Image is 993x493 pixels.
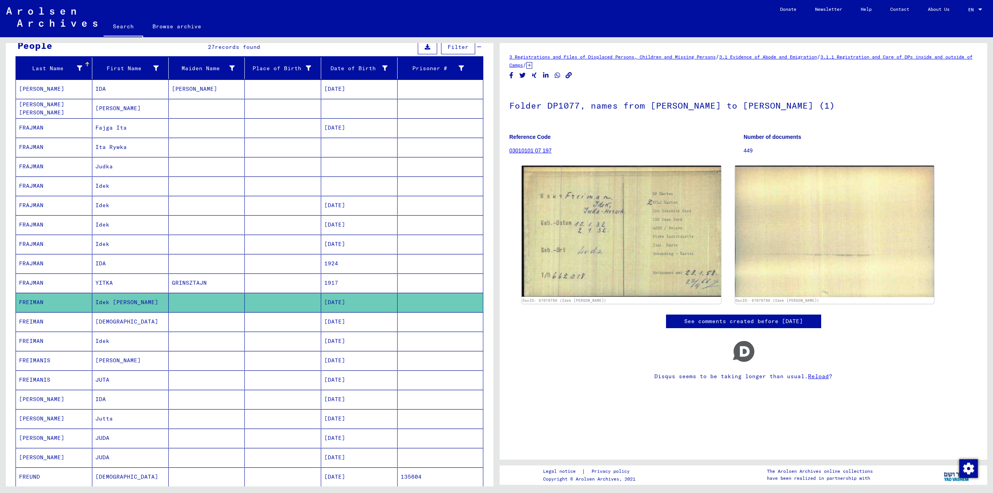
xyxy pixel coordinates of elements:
[959,459,978,478] img: Change consent
[324,64,388,73] div: Date of Birth
[448,43,469,50] span: Filter
[19,62,92,74] div: Last Name
[16,157,92,176] mat-cell: FRAJMAN
[16,409,92,428] mat-cell: [PERSON_NAME]
[169,273,245,292] mat-cell: GRINSZTAJN
[321,429,398,448] mat-cell: [DATE]
[16,118,92,137] mat-cell: FRAJMAN
[321,370,398,389] mat-cell: [DATE]
[16,273,92,292] mat-cell: FRAJMAN
[92,215,169,234] mat-cell: Idek
[16,235,92,254] mat-cell: FRAJMAN
[92,332,169,351] mat-cell: Idek
[16,215,92,234] mat-cell: FRAJMAN
[744,134,801,140] b: Number of documents
[16,429,92,448] mat-cell: [PERSON_NAME]
[441,40,475,54] button: Filter
[543,476,639,483] p: Copyright © Arolsen Archives, 2021
[942,465,971,484] img: yv_logo.png
[6,7,97,27] img: Arolsen_neg.svg
[92,157,169,176] mat-cell: Judka
[684,317,803,325] a: See comments created before [DATE]
[522,298,606,303] a: DocID: 67078786 (Idek [PERSON_NAME])
[19,64,82,73] div: Last Name
[16,254,92,273] mat-cell: FRAJMAN
[172,64,235,73] div: Maiden Name
[321,57,398,79] mat-header-cell: Date of Birth
[16,370,92,389] mat-cell: FREIMANIS
[398,57,483,79] mat-header-cell: Prisoner #
[16,99,92,118] mat-cell: [PERSON_NAME] [PERSON_NAME]
[509,54,716,60] a: 3 Registrations and Files of Displaced Persons, Children and Missing Persons
[16,351,92,370] mat-cell: FREIMANIS
[169,80,245,99] mat-cell: [PERSON_NAME]
[321,448,398,467] mat-cell: [DATE]
[92,409,169,428] mat-cell: Jutta
[92,448,169,467] mat-cell: JUDA
[321,293,398,312] mat-cell: [DATE]
[95,64,159,73] div: First Name
[716,53,719,60] span: /
[530,71,538,80] button: Share on Xing
[321,254,398,273] mat-cell: 1924
[92,99,169,118] mat-cell: [PERSON_NAME]
[321,312,398,331] mat-cell: [DATE]
[321,273,398,292] mat-cell: 1917
[92,312,169,331] mat-cell: [DEMOGRAPHIC_DATA]
[16,448,92,467] mat-cell: [PERSON_NAME]
[245,57,321,79] mat-header-cell: Place of Birth
[92,390,169,409] mat-cell: IDA
[16,390,92,409] mat-cell: [PERSON_NAME]
[509,147,552,154] a: 03010101 07 197
[92,138,169,157] mat-cell: Ita Rywka
[143,17,211,36] a: Browse archive
[565,71,573,80] button: Copy link
[169,57,245,79] mat-header-cell: Maiden Name
[92,57,169,79] mat-header-cell: First Name
[92,273,169,292] mat-cell: YITKA
[92,293,169,312] mat-cell: Idek [PERSON_NAME]
[522,166,721,297] img: 001.jpg
[248,64,311,73] div: Place of Birth
[735,298,819,303] a: DocID: 67078786 (Idek [PERSON_NAME])
[398,467,483,486] mat-cell: 135604
[172,62,245,74] div: Maiden Name
[808,373,829,380] a: Reload
[543,467,639,476] div: |
[321,215,398,234] mat-cell: [DATE]
[817,53,820,60] span: /
[16,293,92,312] mat-cell: FREIMAN
[16,467,92,486] mat-cell: FREUND
[92,80,169,99] mat-cell: IDA
[519,71,527,80] button: Share on Twitter
[554,71,562,80] button: Share on WhatsApp
[509,134,551,140] b: Reference Code
[321,235,398,254] mat-cell: [DATE]
[585,467,639,476] a: Privacy policy
[767,475,873,482] p: have been realized in partnership with
[92,254,169,273] mat-cell: IDA
[92,351,169,370] mat-cell: [PERSON_NAME]
[321,390,398,409] mat-cell: [DATE]
[92,429,169,448] mat-cell: JUDA
[321,409,398,428] mat-cell: [DATE]
[401,64,464,73] div: Prisoner #
[16,196,92,215] mat-cell: FRAJMAN
[959,459,977,477] div: Change consent
[215,43,260,50] span: records found
[16,176,92,195] mat-cell: FRAJMAN
[509,88,977,122] h1: Folder DP1077, names from [PERSON_NAME] to [PERSON_NAME] (1)
[509,372,977,381] p: Disqus seems to be taking longer than usual. ?
[92,196,169,215] mat-cell: Idek
[208,43,215,50] span: 27
[92,370,169,389] mat-cell: JUTA
[17,38,52,52] div: People
[744,147,977,155] p: 449
[16,138,92,157] mat-cell: FRAJMAN
[543,467,582,476] a: Legal notice
[719,54,817,60] a: 3.1 Evidence of Abode and Emigration
[92,176,169,195] mat-cell: Idek
[401,62,474,74] div: Prisoner #
[523,61,526,68] span: /
[321,80,398,99] mat-cell: [DATE]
